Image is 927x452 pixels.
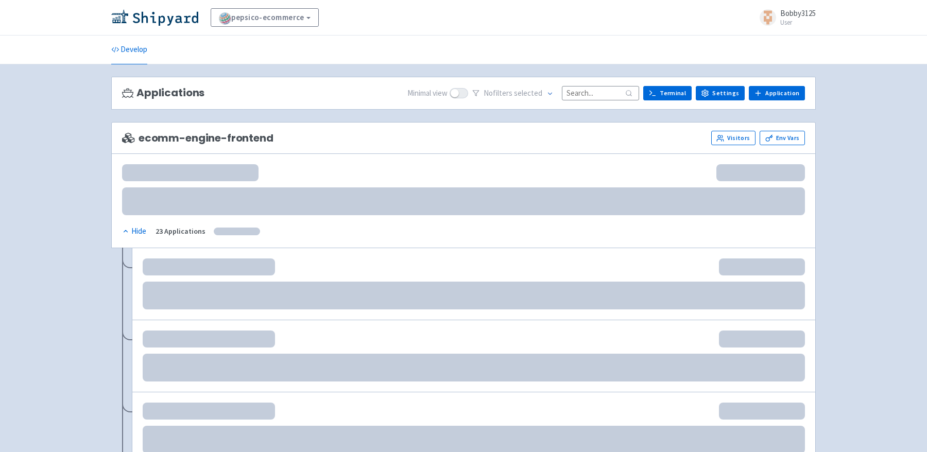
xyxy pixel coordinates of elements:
[122,225,146,237] div: Hide
[484,88,542,99] span: No filter s
[156,225,205,237] div: 23 Applications
[122,225,147,237] button: Hide
[643,86,692,100] a: Terminal
[780,19,816,26] small: User
[753,9,816,26] a: Bobby3125 User
[122,132,273,144] span: ecomm-engine-frontend
[514,88,542,98] span: selected
[122,87,204,99] h3: Applications
[780,8,816,18] span: Bobby3125
[111,36,147,64] a: Develop
[749,86,805,100] a: Application
[111,9,198,26] img: Shipyard logo
[211,8,319,27] a: pepsico-ecommerce
[711,131,756,145] a: Visitors
[696,86,745,100] a: Settings
[760,131,805,145] a: Env Vars
[562,86,639,100] input: Search...
[407,88,448,99] span: Minimal view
